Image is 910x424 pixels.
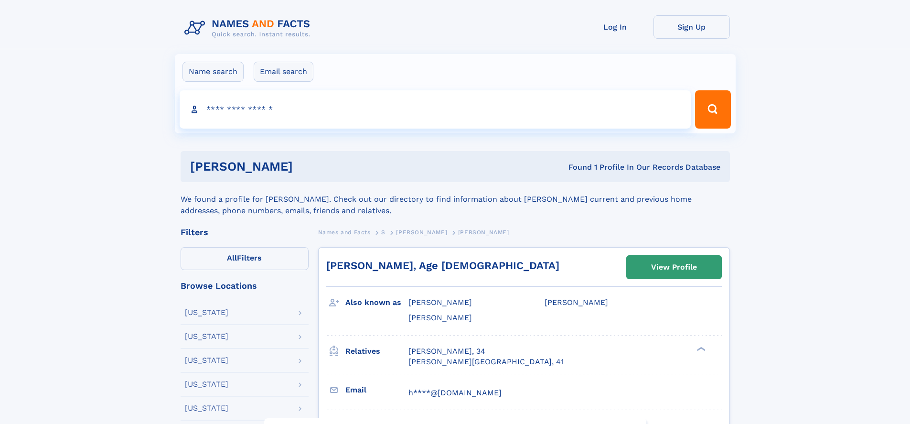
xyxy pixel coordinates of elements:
[545,298,608,307] span: [PERSON_NAME]
[181,247,309,270] label: Filters
[185,333,228,340] div: [US_STATE]
[345,294,408,311] h3: Also known as
[408,357,564,367] a: [PERSON_NAME][GEOGRAPHIC_DATA], 41
[381,226,385,238] a: S
[695,346,706,352] div: ❯
[345,343,408,359] h3: Relatives
[408,313,472,322] span: [PERSON_NAME]
[458,229,509,236] span: [PERSON_NAME]
[254,62,313,82] label: Email search
[318,226,371,238] a: Names and Facts
[181,282,309,290] div: Browse Locations
[408,298,472,307] span: [PERSON_NAME]
[695,90,730,129] button: Search Button
[190,161,431,173] h1: [PERSON_NAME]
[185,357,228,364] div: [US_STATE]
[396,226,447,238] a: [PERSON_NAME]
[185,381,228,388] div: [US_STATE]
[396,229,447,236] span: [PERSON_NAME]
[181,228,309,237] div: Filters
[381,229,385,236] span: S
[181,15,318,41] img: Logo Names and Facts
[227,253,237,262] span: All
[653,15,730,39] a: Sign Up
[577,15,653,39] a: Log In
[180,90,691,129] input: search input
[181,182,730,217] div: We found a profile for [PERSON_NAME]. Check out our directory to find information about [PERSON_N...
[345,382,408,398] h3: Email
[627,256,721,279] a: View Profile
[651,256,697,278] div: View Profile
[185,404,228,412] div: [US_STATE]
[185,309,228,316] div: [US_STATE]
[326,260,559,272] a: [PERSON_NAME], Age [DEMOGRAPHIC_DATA]
[408,346,485,357] a: [PERSON_NAME], 34
[182,62,244,82] label: Name search
[430,162,720,173] div: Found 1 Profile In Our Records Database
